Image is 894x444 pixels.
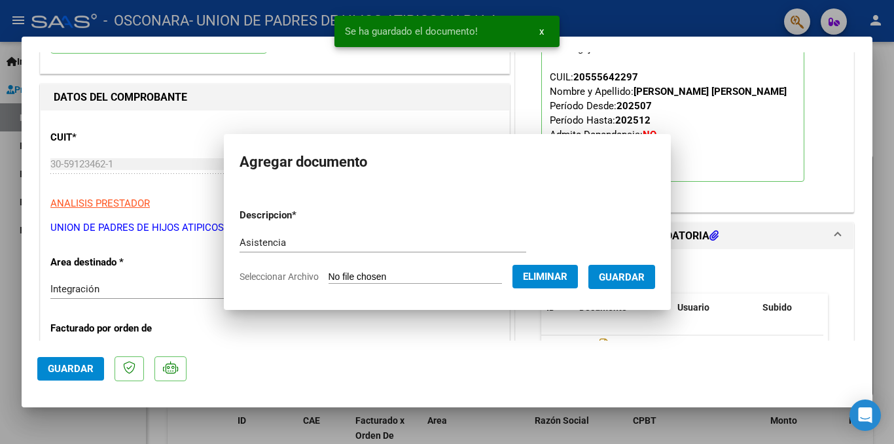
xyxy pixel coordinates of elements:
[762,302,792,313] span: Subido
[529,20,554,43] button: x
[345,25,478,38] span: Se ha guardado el documento!
[672,294,757,322] datatable-header-cell: Usuario
[50,283,99,295] span: Integración
[849,400,881,431] div: Open Intercom Messenger
[546,339,573,350] span: 34470
[512,265,578,288] button: Eliminar
[54,91,187,103] strong: DATOS DEL COMPROBANTE
[50,220,499,235] p: UNION DE PADRES DE HIJOS ATIPICOS U.P.H.A.
[762,339,789,350] span: [DATE]
[677,302,709,313] span: Usuario
[588,265,655,289] button: Guardar
[617,100,652,112] strong: 202507
[50,321,185,336] p: Facturado por orden de
[516,223,853,249] mat-expansion-panel-header: DOCUMENTACIÓN RESPALDATORIA
[757,294,823,322] datatable-header-cell: Subido
[240,208,365,223] p: Descripcion
[523,271,567,282] span: Eliminar
[550,71,787,141] span: CUIL: Nombre y Apellido: Período Desde: Período Hasta: Admite Dependencia:
[240,150,655,175] h2: Agregar documento
[50,255,185,270] p: Area destinado *
[50,197,150,209] span: ANALISIS PRESTADOR
[539,26,544,37] span: x
[240,271,319,282] span: Seleccionar Archivo
[516,3,853,212] div: PREAPROBACIÓN PARA INTEGRACION
[37,357,104,381] button: Guardar
[634,86,787,97] strong: [PERSON_NAME] [PERSON_NAME]
[541,22,804,182] p: Legajo preaprobado para Período de Prestación:
[599,271,645,283] span: Guardar
[573,70,638,84] div: 20555642297
[615,114,651,126] strong: 202512
[823,294,888,322] datatable-header-cell: Acción
[579,340,655,350] span: Asistencia
[50,130,185,145] p: CUIT
[643,129,656,141] strong: NO
[677,339,894,350] span: [EMAIL_ADDRESS][DOMAIN_NAME] - ESCUELA UPHA
[48,363,94,375] span: Guardar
